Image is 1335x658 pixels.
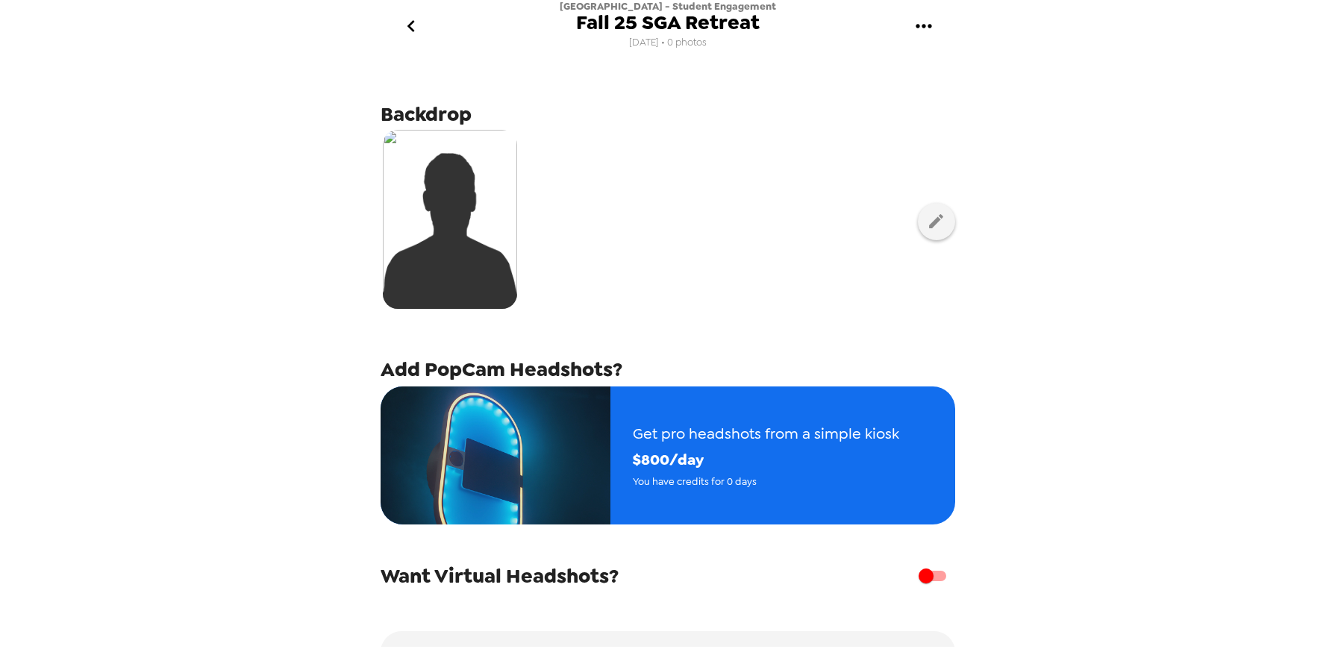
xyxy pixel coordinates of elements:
[383,130,517,309] img: silhouette
[576,13,760,33] span: Fall 25 SGA Retreat
[633,447,899,473] span: $ 800 /day
[381,386,955,524] button: Get pro headshots from a simple kiosk$800/dayYou have credits for 0 days
[381,356,622,383] span: Add PopCam Headshots?
[629,33,707,53] span: [DATE] • 0 photos
[381,386,610,524] img: popcam example
[381,101,472,128] span: Backdrop
[633,421,899,447] span: Get pro headshots from a simple kiosk
[900,2,948,51] button: gallery menu
[387,2,436,51] button: go back
[381,563,619,589] span: Want Virtual Headshots?
[633,473,899,490] span: You have credits for 0 days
